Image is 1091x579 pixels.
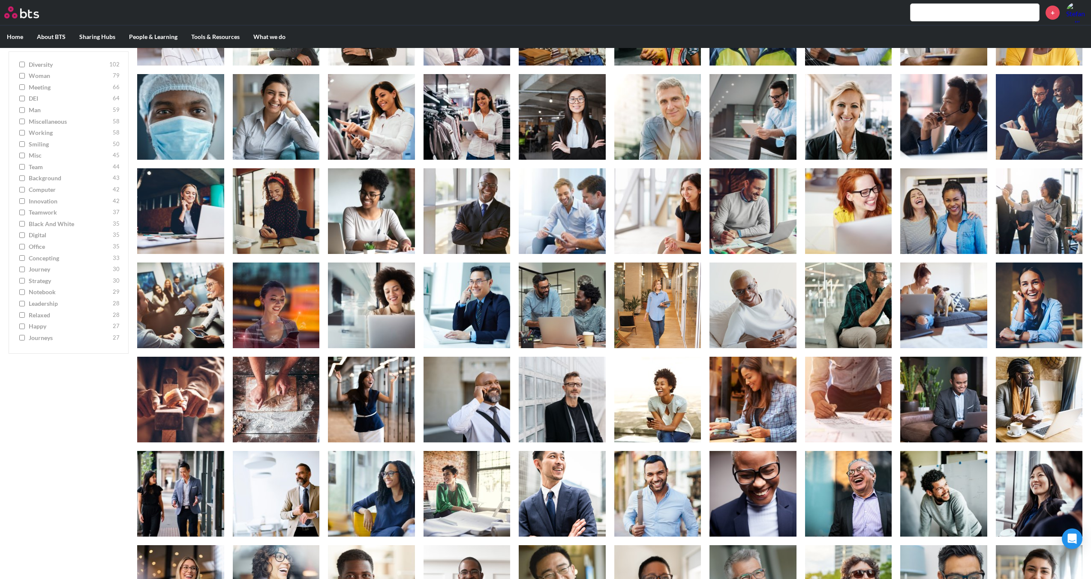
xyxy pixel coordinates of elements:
input: strategy 30 [19,278,25,284]
span: 35 [113,220,120,228]
span: leadership [29,299,111,308]
span: 102 [109,60,120,69]
span: 44 [113,163,120,171]
label: About BTS [30,26,72,48]
span: 42 [113,197,120,206]
span: 28 [113,299,120,308]
input: office 35 [19,244,25,250]
input: journey 30 [19,267,25,273]
span: digital [29,231,111,240]
span: notebook [29,288,111,297]
span: background [29,174,111,183]
input: smiling 50 [19,141,25,147]
input: meeting 66 [19,84,25,90]
span: 27 [113,322,120,331]
label: People & Learning [122,26,184,48]
span: 59 [113,106,120,114]
span: happy [29,322,111,331]
input: man 59 [19,107,25,113]
span: woman [29,72,111,81]
span: 64 [113,95,120,103]
span: strategy [29,277,111,285]
input: working 58 [19,130,25,136]
span: innovation [29,197,111,206]
span: 29 [113,288,120,297]
input: notebook 29 [19,289,25,295]
span: 28 [113,311,120,319]
span: 79 [113,72,120,81]
input: background 43 [19,176,25,182]
span: 35 [113,231,120,240]
span: 43 [113,174,120,183]
span: 42 [113,186,120,194]
div: Open Intercom Messenger [1062,528,1082,549]
span: 30 [113,266,120,274]
input: concepting 33 [19,255,25,261]
img: BTS Logo [4,6,39,18]
span: man [29,106,111,114]
span: miscellaneous [29,117,111,126]
label: Tools & Resources [184,26,246,48]
img: Stefan Hellberg [1066,2,1087,23]
span: Black and White [29,220,111,228]
input: digital 35 [19,233,25,239]
input: relaxed 28 [19,312,25,318]
span: 27 [113,334,120,342]
input: journeys 27 [19,335,25,341]
input: misc 45 [19,153,25,159]
span: relaxed [29,311,111,319]
span: office [29,243,111,251]
input: teamwork 37 [19,210,25,216]
span: 45 [113,152,120,160]
input: happy 27 [19,324,25,330]
input: leadership 28 [19,301,25,307]
input: diversity 102 [19,62,25,68]
input: computer 42 [19,187,25,193]
span: diversity [29,60,107,69]
label: What we do [246,26,292,48]
span: misc [29,152,111,160]
span: 37 [113,209,120,217]
input: innovation 42 [19,198,25,204]
span: 35 [113,243,120,251]
a: + [1046,6,1060,20]
span: 66 [113,83,120,92]
a: Go home [4,6,55,18]
span: meeting [29,83,111,92]
input: DEI 64 [19,96,25,102]
label: Sharing Hubs [72,26,122,48]
span: journey [29,266,111,274]
span: 58 [113,129,120,137]
input: miscellaneous 58 [19,119,25,125]
span: 30 [113,277,120,285]
span: 50 [113,140,120,149]
span: journeys [29,334,111,342]
span: DEI [29,95,111,103]
span: 33 [113,254,120,263]
span: 58 [113,117,120,126]
input: woman 79 [19,73,25,79]
input: team 44 [19,164,25,170]
span: computer [29,186,111,194]
a: Profile [1066,2,1087,23]
span: concepting [29,254,111,263]
span: smiling [29,140,111,149]
span: teamwork [29,209,111,217]
span: working [29,129,111,137]
input: Black and White 35 [19,221,25,227]
span: team [29,163,111,171]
